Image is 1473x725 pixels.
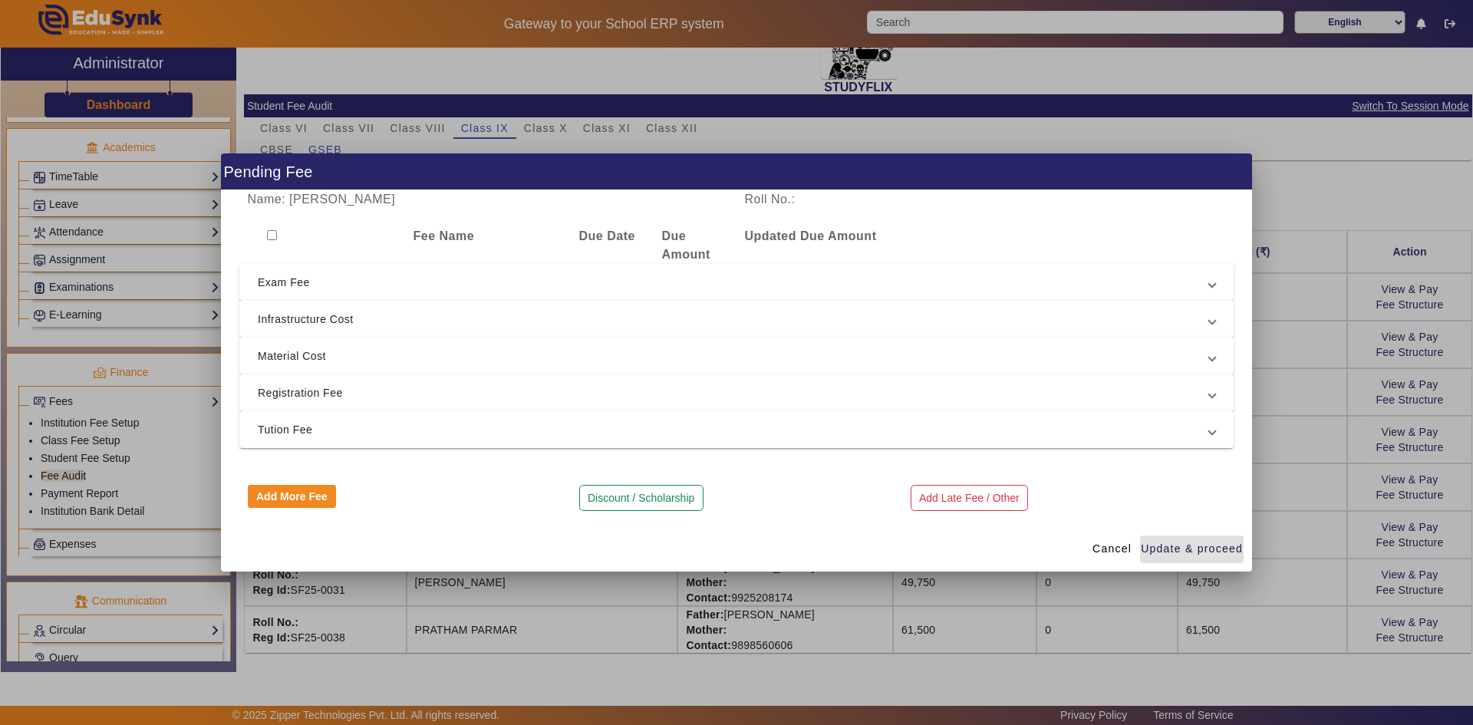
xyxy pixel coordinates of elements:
[662,229,710,261] b: Due Amount
[248,485,337,508] button: Add More Fee
[258,384,1209,402] span: Registration Fee
[414,229,475,242] b: Fee Name
[579,485,704,511] button: Discount / Scholarship
[239,190,736,209] div: Name: [PERSON_NAME]
[258,420,1209,439] span: Tution Fee
[1092,541,1132,557] span: Cancel
[1141,541,1243,557] span: Update & proceed
[239,338,1234,374] mat-expansion-panel-header: Material Cost
[258,347,1209,365] span: Material Cost
[1086,536,1138,563] button: Cancel
[239,374,1234,411] mat-expansion-panel-header: Registration Fee
[221,153,1252,189] h1: Pending Fee
[579,229,635,242] b: Due Date
[258,273,1209,292] span: Exam Fee
[258,310,1209,328] span: Infrastructure Cost
[239,411,1234,448] mat-expansion-panel-header: Tution Fee
[1140,536,1244,563] button: Update & proceed
[911,485,1029,511] button: Add Late Fee / Other
[736,190,985,209] div: Roll No.:
[239,264,1234,301] mat-expansion-panel-header: Exam Fee
[239,301,1234,338] mat-expansion-panel-header: Infrastructure Cost
[745,229,877,242] b: Updated Due Amount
